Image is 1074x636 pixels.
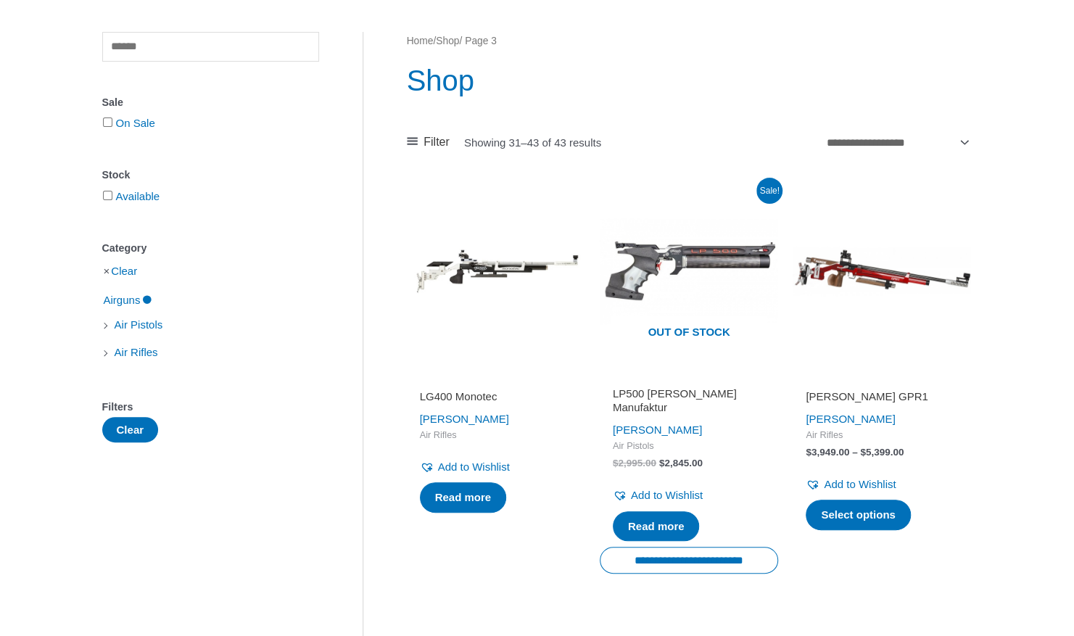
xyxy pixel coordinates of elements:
[464,137,601,148] p: Showing 31–43 of 43 results
[793,182,971,360] img: Pardini GPR1
[806,389,958,404] h2: [PERSON_NAME] GPR1
[613,485,703,505] a: Add to Wishlist
[407,182,585,360] img: LG400 Monotec Competition
[659,458,703,468] bdi: 2,845.00
[102,288,142,313] span: Airguns
[806,500,911,530] a: Select options for “Pardini GPR1”
[111,265,137,277] a: Clear
[821,130,972,154] select: Shop order
[102,293,154,305] a: Airguns
[102,417,159,442] button: Clear
[613,369,765,387] iframe: Customer reviews powered by Trustpilot
[407,131,450,153] a: Filter
[438,461,510,473] span: Add to Wishlist
[613,424,702,436] a: [PERSON_NAME]
[116,117,155,129] a: On Sale
[103,117,112,127] input: On Sale
[613,458,656,468] bdi: 2,995.00
[113,345,160,358] a: Air Rifles
[806,474,896,495] a: Add to Wishlist
[113,340,160,365] span: Air Rifles
[116,190,160,202] a: Available
[407,60,972,101] h1: Shop
[420,369,572,387] iframe: Customer reviews powered by Trustpilot
[824,478,896,490] span: Add to Wishlist
[806,447,849,458] bdi: 3,949.00
[860,447,904,458] bdi: 5,399.00
[420,482,507,513] a: Select options for “LG400 Monotec”
[613,387,765,415] h2: LP500 [PERSON_NAME] Manufaktur
[806,369,958,387] iframe: Customer reviews powered by Trustpilot
[613,458,619,468] span: $
[806,447,811,458] span: $
[806,389,958,409] a: [PERSON_NAME] GPR1
[102,397,319,418] div: Filters
[756,178,782,204] span: Sale!
[436,36,459,46] a: Shop
[852,447,858,458] span: –
[424,131,450,153] span: Filter
[102,165,319,186] div: Stock
[613,440,765,453] span: Air Pistols
[613,511,700,542] a: Read more about “LP500 Meister Manufaktur”
[659,458,665,468] span: $
[420,429,572,442] span: Air Rifles
[613,387,765,421] a: LP500 [PERSON_NAME] Manufaktur
[102,92,319,113] div: Sale
[102,238,319,259] div: Category
[420,389,572,404] h2: LG400 Monotec
[407,32,972,51] nav: Breadcrumb
[860,447,866,458] span: $
[113,318,165,330] a: Air Pistols
[407,36,434,46] a: Home
[806,413,895,425] a: [PERSON_NAME]
[631,489,703,501] span: Add to Wishlist
[806,429,958,442] span: Air Rifles
[103,191,112,200] input: Available
[420,389,572,409] a: LG400 Monotec
[611,316,767,350] span: Out of stock
[420,457,510,477] a: Add to Wishlist
[420,413,509,425] a: [PERSON_NAME]
[600,182,778,360] img: LP500 Meister Manufaktur
[600,182,778,360] a: Out of stock
[113,313,165,337] span: Air Pistols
